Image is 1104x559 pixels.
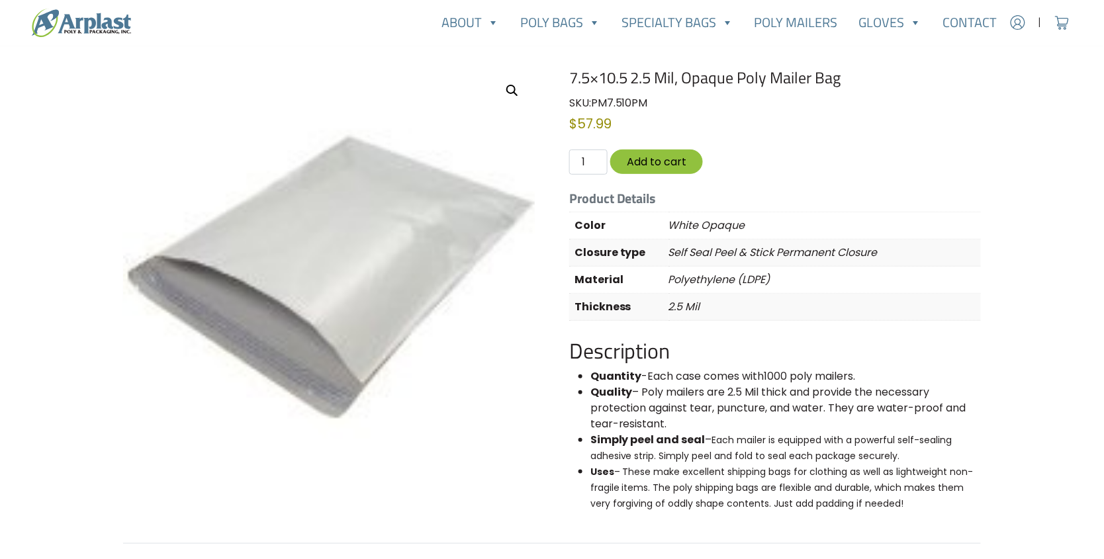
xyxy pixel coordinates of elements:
img: logo [32,9,131,37]
input: Qty [569,150,608,175]
span: $ [569,114,577,133]
li: – Poly mailers are 2.5 Mil thick and provide the necessary protection against tear, puncture, and... [590,384,981,432]
bdi: 57.99 [569,114,612,133]
th: Thickness [569,294,668,321]
a: Contact [933,9,1008,36]
b: Simply peel and seal [590,432,706,447]
th: Closure type [569,239,668,267]
th: Color [569,212,668,239]
p: White Opaque [668,212,981,239]
span: | [1038,15,1042,30]
button: Add to cart [610,150,703,174]
a: Poly Mailers [744,9,849,36]
a: Specialty Bags [611,9,744,36]
a: About [431,9,510,36]
li: -Each case comes with1000 poly mailers. [590,368,981,384]
b: Quality [590,384,633,400]
table: Product Details [569,212,981,321]
span: – These make excellent shipping bags for clothing as well as lightweight non-fragile items. The p... [590,465,974,510]
span: PM7.510PM [591,95,648,110]
b: Uses [590,465,614,478]
li: – [590,432,981,464]
img: 7.5x10.5 2.5 Mil, Opaque Poly Mailer Bag [123,68,535,480]
h5: Product Details [569,191,981,206]
h2: Description [569,338,981,363]
span: Each mailer is equipped with a powerful self-sealing adhesive strip. Simply peel and fold to seal... [590,433,952,462]
span: SKU: [569,95,648,110]
h1: 7.5×10.5 2.5 Mil, Opaque Poly Mailer Bag [569,68,981,87]
p: 2.5 Mil [668,294,981,320]
p: Polyethylene (LDPE) [668,267,981,293]
p: Self Seal Peel & Stick Permanent Closure [668,239,981,266]
a: Gloves [849,9,933,36]
th: Material [569,267,668,294]
a: View full-screen image gallery [500,79,524,103]
a: Poly Bags [510,9,611,36]
b: Quantity [590,368,642,384]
